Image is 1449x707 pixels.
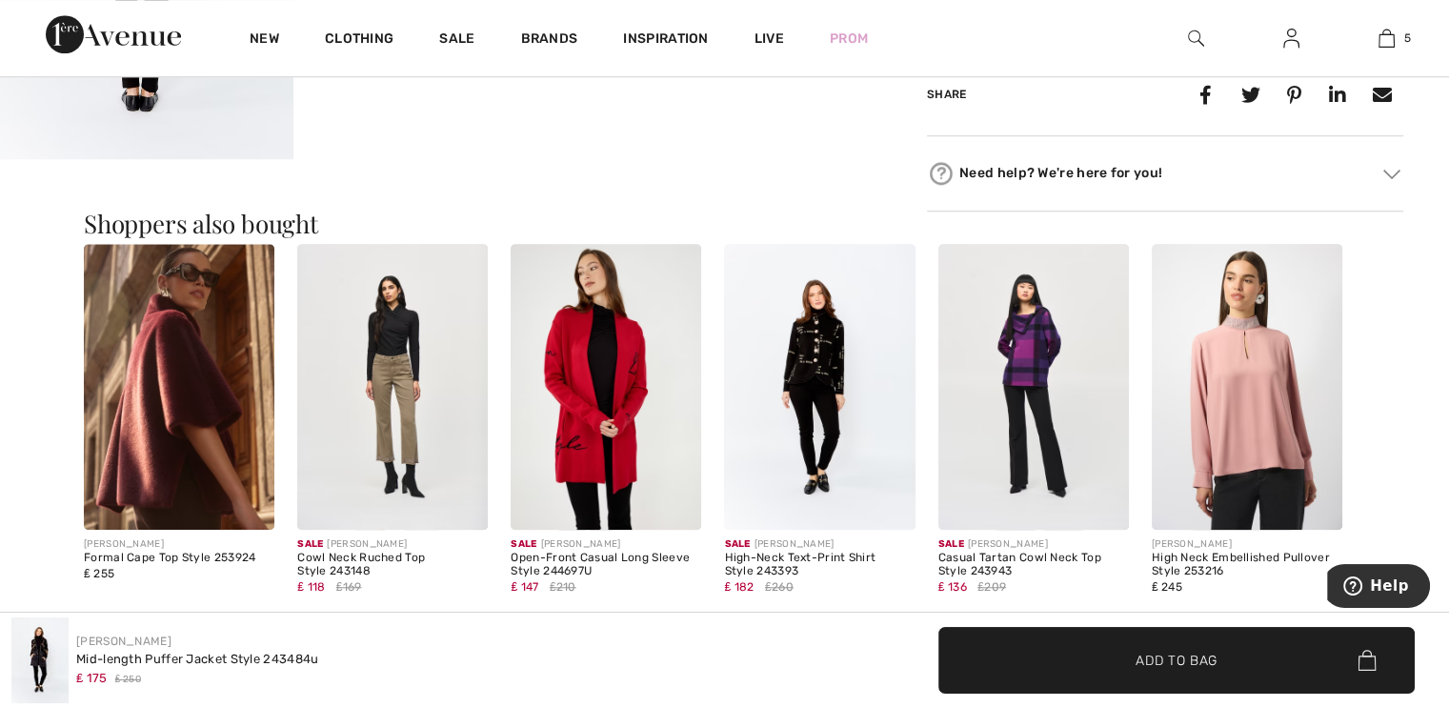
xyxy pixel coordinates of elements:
[76,650,318,669] div: Mid-length Puffer Jacket Style 243484u
[830,29,868,49] a: Prom
[755,29,784,49] a: Live
[250,30,279,50] a: New
[1327,564,1430,612] iframe: Opens a widget where you can find more information
[336,578,362,596] span: ₤169
[511,538,536,550] span: Sale
[724,537,915,552] div: [PERSON_NAME]
[297,538,323,550] span: Sale
[724,552,915,578] div: High-Neck Text-Print Shirt Style 243393
[1404,30,1411,47] span: 5
[938,552,1129,578] div: Casual Tartan Cowl Neck Top Style 243943
[511,552,701,578] div: Open-Front Casual Long Sleeve Style 244697U
[76,671,108,685] span: ₤ 175
[297,244,488,530] img: Cowl Neck Ruched Top Style 243148
[1283,27,1299,50] img: My Info
[11,617,69,703] img: Mid-Length Puffer Jacket Style 243484u
[297,537,488,552] div: [PERSON_NAME]
[84,537,274,552] div: [PERSON_NAME]
[511,244,701,530] img: Open-Front Casual Long Sleeve Style 244697U
[1136,650,1218,670] span: Add to Bag
[439,30,474,50] a: Sale
[115,673,141,687] span: ₤ 250
[84,552,274,565] div: Formal Cape Top Style 253924
[297,552,488,578] div: Cowl Neck Ruched Top Style 243148
[521,30,578,50] a: Brands
[511,537,701,552] div: [PERSON_NAME]
[765,578,794,596] span: ₤260
[1152,537,1342,552] div: [PERSON_NAME]
[724,580,754,594] span: ₤ 182
[84,567,114,580] span: ₤ 255
[1268,27,1315,50] a: Sign In
[724,244,915,530] img: High-Neck Text-Print Shirt Style 243393
[938,538,964,550] span: Sale
[938,244,1129,530] img: Casual Tartan Cowl Neck Top Style 243943
[927,88,967,101] span: Share
[1379,27,1395,50] img: My Bag
[724,538,750,550] span: Sale
[1339,27,1433,50] a: 5
[1152,552,1342,578] div: High Neck Embellished Pullover Style 253216
[1152,244,1342,530] img: High Neck Embellished Pullover Style 253216
[325,30,393,50] a: Clothing
[46,15,181,53] img: 1ère Avenue
[511,580,538,594] span: ₤ 147
[1383,170,1400,179] img: Arrow2.svg
[623,30,708,50] span: Inspiration
[84,244,274,530] img: Formal Cape Top Style 253924
[1152,580,1182,594] span: ₤ 245
[1358,650,1376,671] img: Bag.svg
[76,635,171,648] a: [PERSON_NAME]
[938,537,1129,552] div: [PERSON_NAME]
[84,212,1365,236] h3: Shoppers also bought
[1188,27,1204,50] img: search the website
[927,159,1403,188] div: Need help? We're here for you!
[938,580,967,594] span: ₤ 136
[297,580,325,594] span: ₤ 118
[938,627,1415,694] button: Add to Bag
[550,578,576,596] span: ₤210
[977,578,1006,596] span: ₤209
